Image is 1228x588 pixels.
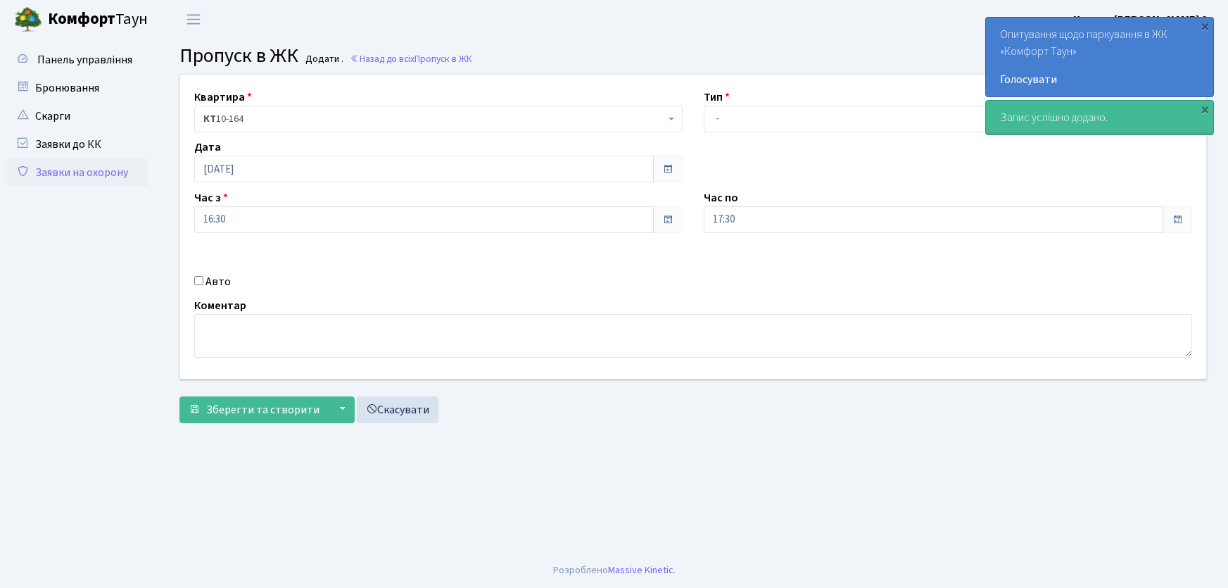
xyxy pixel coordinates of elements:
[414,52,472,65] span: Пропуск в ЖК
[205,273,231,290] label: Авто
[553,563,676,578] div: Розроблено .
[1073,12,1211,27] b: Цитрус [PERSON_NAME] А.
[194,106,683,132] span: <b>КТ</b>&nbsp;&nbsp;&nbsp;&nbsp;10-164
[203,112,665,126] span: <b>КТ</b>&nbsp;&nbsp;&nbsp;&nbsp;10-164
[194,297,246,314] label: Коментар
[7,102,148,130] a: Скарги
[176,8,211,31] button: Переключити навігацію
[986,101,1213,135] div: Запис успішно додано.
[7,74,148,102] a: Бронювання
[7,130,148,158] a: Заявки до КК
[303,54,343,65] small: Додати .
[14,6,42,34] img: logo.png
[48,8,115,30] b: Комфорт
[179,396,329,423] button: Зберегти та створити
[608,563,673,577] a: Massive Kinetic
[203,112,216,126] b: КТ
[194,89,252,106] label: Квартира
[1198,19,1212,33] div: ×
[194,139,221,156] label: Дата
[179,42,298,70] span: Пропуск в ЖК
[704,89,730,106] label: Тип
[206,402,319,418] span: Зберегти та створити
[48,8,148,32] span: Таун
[194,189,228,206] label: Час з
[1073,11,1211,28] a: Цитрус [PERSON_NAME] А.
[704,189,738,206] label: Час по
[350,52,472,65] a: Назад до всіхПропуск в ЖК
[986,18,1213,96] div: Опитування щодо паркування в ЖК «Комфорт Таун»
[1000,71,1199,88] a: Голосувати
[37,52,132,68] span: Панель управління
[7,158,148,187] a: Заявки на охорону
[7,46,148,74] a: Панель управління
[357,396,438,423] a: Скасувати
[1198,102,1212,116] div: ×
